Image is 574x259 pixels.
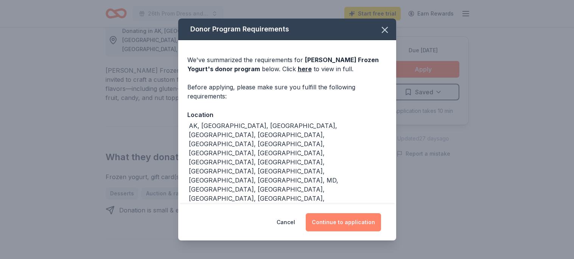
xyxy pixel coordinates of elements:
div: Before applying, please make sure you fulfill the following requirements: [187,83,387,101]
button: Continue to application [306,213,381,231]
div: Donor Program Requirements [178,19,396,40]
div: We've summarized the requirements for below. Click to view in full. [187,55,387,73]
div: Location [187,110,387,120]
a: here [298,64,312,73]
button: Cancel [277,213,295,231]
